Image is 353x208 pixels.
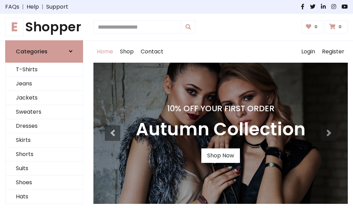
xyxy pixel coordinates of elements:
[337,24,343,30] span: 0
[5,19,83,35] a: EShopper
[137,41,167,63] a: Contact
[6,77,83,91] a: Jeans
[16,48,48,55] h6: Categories
[6,105,83,119] a: Sweaters
[6,147,83,162] a: Shorts
[5,3,19,11] a: FAQs
[19,3,27,11] span: |
[5,19,83,35] h1: Shopper
[6,190,83,204] a: Hats
[117,41,137,63] a: Shop
[93,41,117,63] a: Home
[6,176,83,190] a: Shoes
[5,18,24,36] span: E
[27,3,39,11] a: Help
[136,104,305,113] h4: 10% Off Your First Order
[6,119,83,133] a: Dresses
[6,63,83,77] a: T-Shirts
[319,41,348,63] a: Register
[298,41,319,63] a: Login
[6,162,83,176] a: Suits
[301,20,324,33] a: 0
[325,20,348,33] a: 0
[136,119,305,140] h3: Autumn Collection
[6,91,83,105] a: Jackets
[39,3,46,11] span: |
[6,133,83,147] a: Skirts
[313,24,319,30] span: 0
[201,148,240,163] a: Shop Now
[5,40,83,63] a: Categories
[46,3,68,11] a: Support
